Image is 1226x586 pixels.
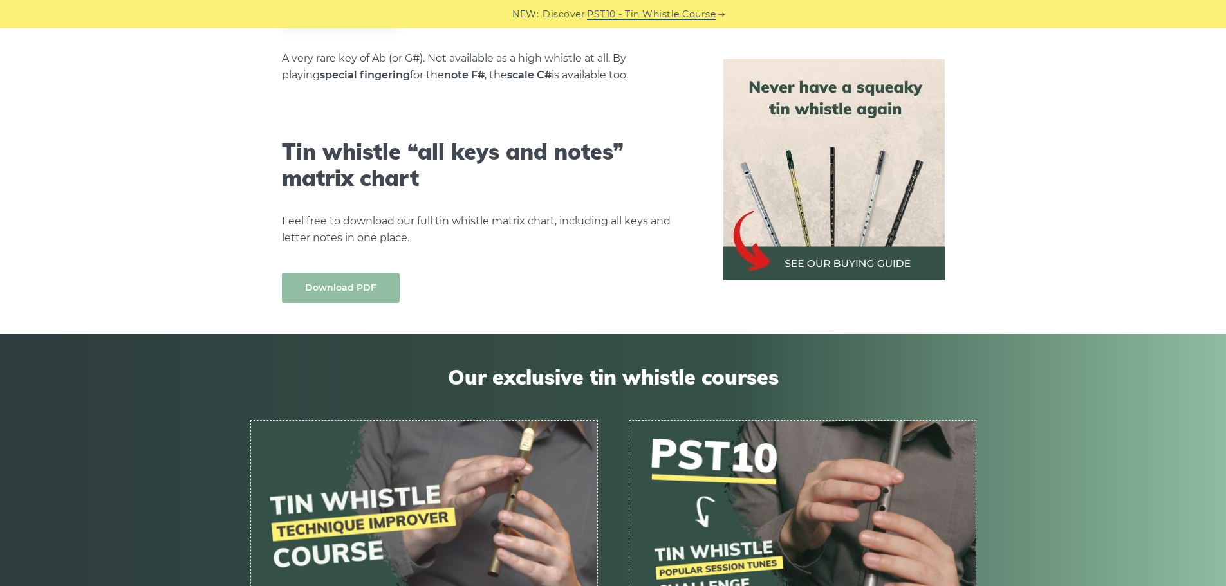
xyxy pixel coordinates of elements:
[587,7,716,22] a: PST10 - Tin Whistle Course
[512,7,539,22] span: NEW:
[723,59,945,280] img: tin whistle buying guide
[250,365,976,389] span: Our exclusive tin whistle courses
[282,139,692,192] h2: Tin whistle “all keys and notes” matrix chart
[282,273,400,303] a: Download PDF
[507,69,552,81] strong: scale C#
[282,213,692,246] p: Feel free to download our full tin whistle matrix chart, including all keys and letter notes in o...
[320,69,410,81] strong: special fingering
[444,69,485,81] strong: note F#
[543,7,585,22] span: Discover
[282,50,692,84] p: A very rare key of Ab (or G#). Not available as a high whistle at all. By playing for the , the i...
